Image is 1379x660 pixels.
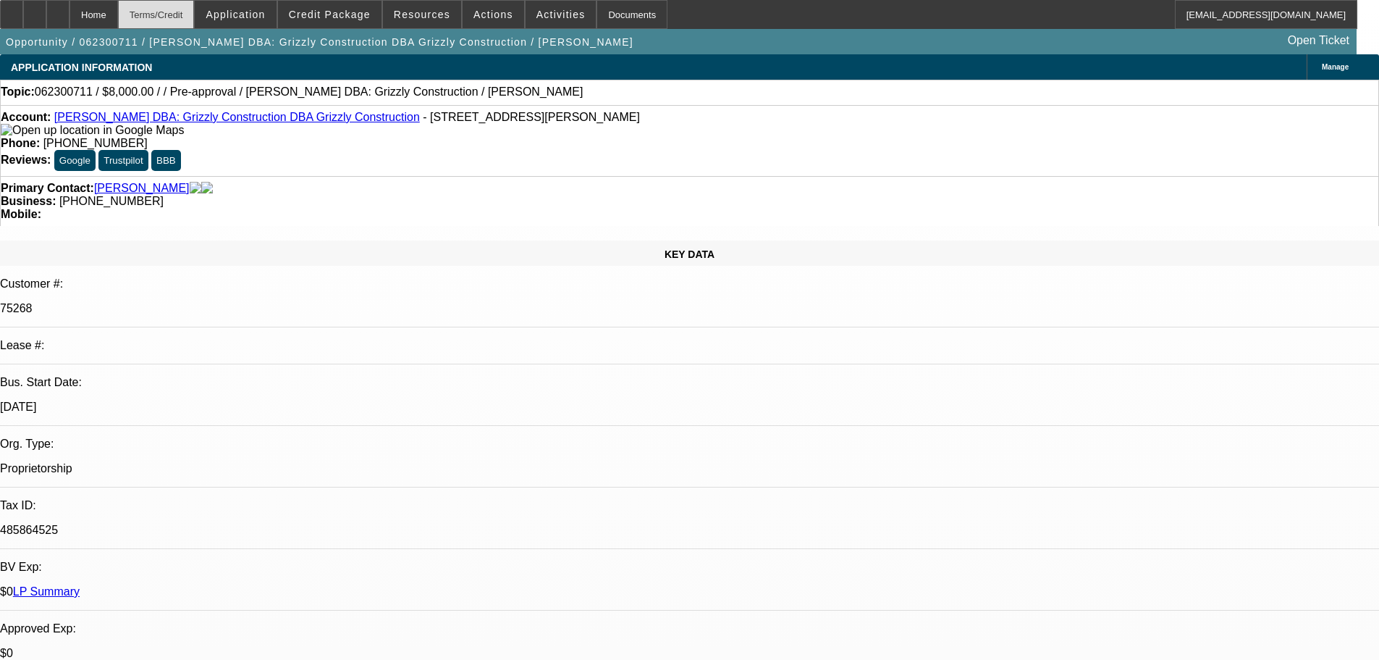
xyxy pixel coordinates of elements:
[536,9,586,20] span: Activities
[383,1,461,28] button: Resources
[463,1,524,28] button: Actions
[206,9,265,20] span: Application
[43,137,148,149] span: [PHONE_NUMBER]
[1,124,184,136] a: View Google Maps
[11,62,152,73] span: APPLICATION INFORMATION
[1,124,184,137] img: Open up location in Google Maps
[394,9,450,20] span: Resources
[94,182,190,195] a: [PERSON_NAME]
[1,208,41,220] strong: Mobile:
[1322,63,1349,71] span: Manage
[1,154,51,166] strong: Reviews:
[278,1,381,28] button: Credit Package
[54,150,96,171] button: Google
[13,585,80,598] a: LP Summary
[1,137,40,149] strong: Phone:
[1,85,35,99] strong: Topic:
[423,111,640,123] span: - [STREET_ADDRESS][PERSON_NAME]
[289,9,371,20] span: Credit Package
[54,111,420,123] a: [PERSON_NAME] DBA: Grizzly Construction DBA Grizzly Construction
[1,111,51,123] strong: Account:
[473,9,513,20] span: Actions
[1282,28,1355,53] a: Open Ticket
[1,182,94,195] strong: Primary Contact:
[98,150,148,171] button: Trustpilot
[35,85,583,99] span: 062300711 / $8,000.00 / / Pre-approval / [PERSON_NAME] DBA: Grizzly Construction / [PERSON_NAME]
[201,182,213,195] img: linkedin-icon.png
[1,195,56,207] strong: Business:
[59,195,164,207] span: [PHONE_NUMBER]
[151,150,181,171] button: BBB
[526,1,596,28] button: Activities
[6,36,633,48] span: Opportunity / 062300711 / [PERSON_NAME] DBA: Grizzly Construction DBA Grizzly Construction / [PER...
[195,1,276,28] button: Application
[190,182,201,195] img: facebook-icon.png
[665,248,714,260] span: KEY DATA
